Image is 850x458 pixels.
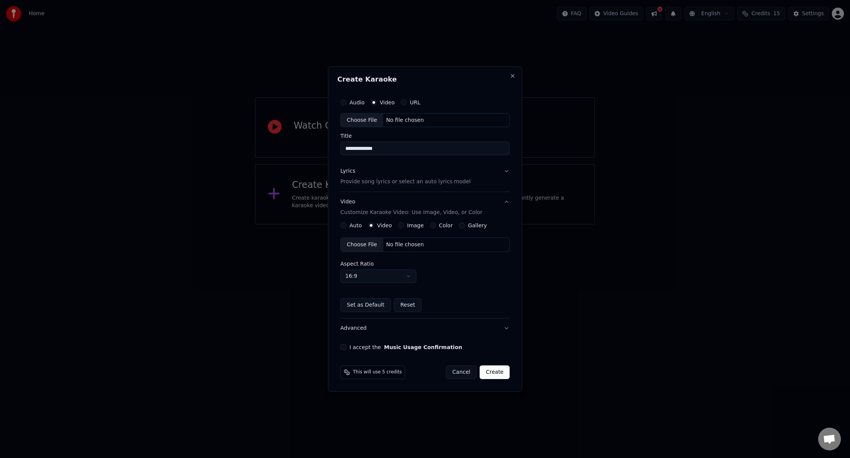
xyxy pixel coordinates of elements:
label: Video [377,223,392,228]
label: I accept the [349,345,462,350]
button: VideoCustomize Karaoke Video: Use Image, Video, or Color [340,192,510,223]
button: Reset [394,298,422,312]
div: Choose File [341,238,383,252]
button: Cancel [446,365,477,379]
label: Auto [349,223,362,228]
label: Title [340,134,510,139]
label: Image [407,223,424,228]
span: This will use 5 credits [353,369,402,375]
h2: Create Karaoke [337,76,513,83]
button: I accept the [384,345,462,350]
div: Choose File [341,113,383,127]
p: Provide song lyrics or select an auto lyrics model [340,178,471,186]
button: Set as Default [340,298,391,312]
label: Audio [349,100,365,105]
div: Lyrics [340,168,355,175]
label: Video [380,100,395,105]
label: Color [439,223,453,228]
div: No file chosen [383,241,427,249]
div: VideoCustomize Karaoke Video: Use Image, Video, or Color [340,222,510,318]
label: Gallery [468,223,487,228]
p: Customize Karaoke Video: Use Image, Video, or Color [340,209,482,216]
div: No file chosen [383,116,427,124]
button: Create [480,365,510,379]
button: Advanced [340,318,510,338]
div: Video [340,198,482,217]
label: Aspect Ratio [340,261,510,266]
button: LyricsProvide song lyrics or select an auto lyrics model [340,162,510,192]
label: URL [410,100,420,105]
